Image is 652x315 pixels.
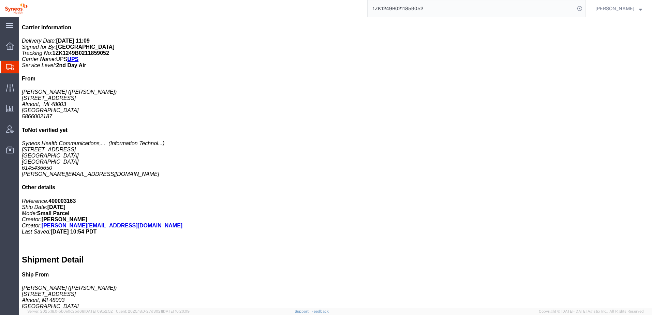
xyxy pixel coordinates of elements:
iframe: FS Legacy Container [19,17,652,308]
span: Melissa Gallo [595,5,634,12]
span: Server: 2025.18.0-bb0e0c2bd68 [27,309,113,313]
a: Support [295,309,312,313]
input: Search for shipment number, reference number [368,0,575,17]
span: [DATE] 10:20:09 [162,309,190,313]
span: [DATE] 09:52:52 [84,309,113,313]
a: Feedback [311,309,329,313]
button: [PERSON_NAME] [595,4,642,13]
span: Client: 2025.18.0-27d3021 [116,309,190,313]
img: logo [5,3,28,14]
span: Copyright © [DATE]-[DATE] Agistix Inc., All Rights Reserved [539,309,644,314]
